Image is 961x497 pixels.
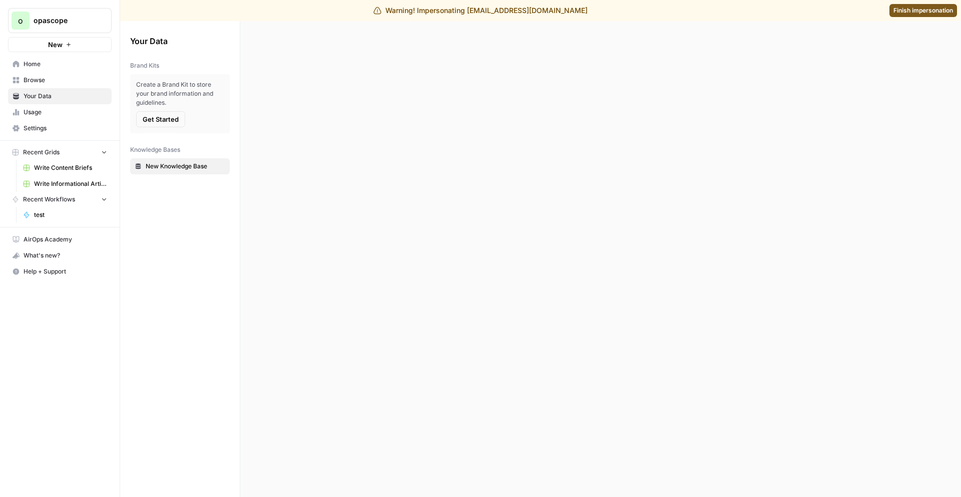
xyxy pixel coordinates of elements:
span: AirOps Academy [24,235,107,244]
button: Recent Workflows [8,192,112,207]
span: New [48,40,63,50]
span: Recent Grids [23,148,60,157]
span: Get Started [143,114,179,124]
button: Help + Support [8,264,112,280]
a: AirOps Academy [8,231,112,247]
span: Your Data [130,35,218,47]
a: Settings [8,120,112,136]
span: test [34,210,107,219]
span: Browse [24,76,107,85]
span: o [18,15,23,27]
span: Settings [24,124,107,133]
span: Write Content Briefs [34,163,107,172]
a: Usage [8,104,112,120]
button: New [8,37,112,52]
a: New Knowledge Base [130,158,230,174]
span: Recent Workflows [23,195,75,204]
button: What's new? [8,247,112,264]
div: What's new? [9,248,111,263]
span: Brand Kits [130,61,159,70]
a: Your Data [8,88,112,104]
span: New Knowledge Base [146,162,225,171]
span: Knowledge Bases [130,145,180,154]
button: Workspace: opascope [8,8,112,33]
span: Your Data [24,92,107,101]
a: Write Informational Article [19,176,112,192]
a: test [19,207,112,223]
span: Write Informational Article [34,179,107,188]
a: Home [8,56,112,72]
span: Usage [24,108,107,117]
button: Recent Grids [8,145,112,160]
div: Warning! Impersonating [EMAIL_ADDRESS][DOMAIN_NAME] [373,6,588,16]
a: Finish impersonation [889,4,957,17]
span: Finish impersonation [893,6,953,15]
span: Home [24,60,107,69]
span: opascope [34,16,94,26]
span: Create a Brand Kit to store your brand information and guidelines. [136,80,224,107]
a: Browse [8,72,112,88]
button: Get Started [136,111,185,127]
span: Help + Support [24,267,107,276]
a: Write Content Briefs [19,160,112,176]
